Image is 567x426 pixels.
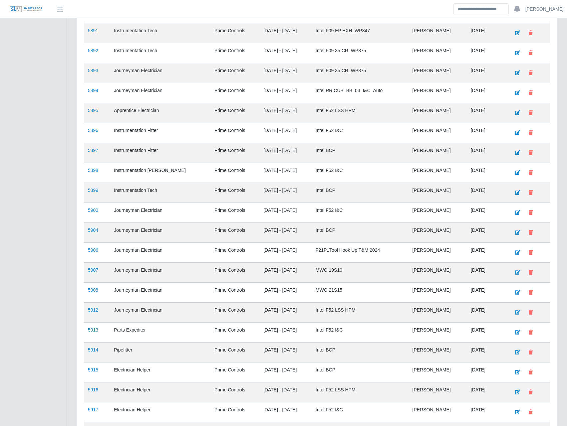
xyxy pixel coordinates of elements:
td: [PERSON_NAME] [409,43,467,63]
td: [PERSON_NAME] [409,362,467,382]
td: Pipefitter [110,343,210,362]
td: Instrumentation Tech [110,23,210,43]
td: [DATE] - [DATE] [259,402,312,422]
td: Intel F09 EP EXH_WP847 [312,23,409,43]
td: Intel BCP [312,343,409,362]
td: [DATE] [467,223,507,243]
td: [DATE] - [DATE] [259,183,312,203]
td: Instrumentation Fitter [110,143,210,163]
td: [PERSON_NAME] [409,343,467,362]
td: Instrumentation [PERSON_NAME] [110,163,210,183]
td: [PERSON_NAME] [409,163,467,183]
a: 5894 [88,88,98,93]
td: Intel BCP [312,183,409,203]
td: Prime Controls [210,243,259,263]
td: Intel F52 I&C [312,163,409,183]
td: [DATE] [467,303,507,323]
td: Journeyman Electrician [110,83,210,103]
a: 5900 [88,208,98,213]
td: Journeyman Electrician [110,243,210,263]
td: Prime Controls [210,103,259,123]
td: Prime Controls [210,283,259,303]
td: [DATE] - [DATE] [259,343,312,362]
td: [PERSON_NAME] [409,223,467,243]
td: [DATE] [467,402,507,422]
td: F21P1Tool Hook Up T&M 2024 [312,243,409,263]
td: [DATE] [467,362,507,382]
td: [DATE] - [DATE] [259,223,312,243]
td: Journeyman Electrician [110,63,210,83]
td: [PERSON_NAME] [409,143,467,163]
td: Intel F52 LSS HPM [312,382,409,402]
td: [DATE] - [DATE] [259,163,312,183]
td: Apprentice Electrician [110,103,210,123]
td: Journeyman Electrician [110,223,210,243]
td: Prime Controls [210,183,259,203]
td: Journeyman Electrician [110,203,210,223]
td: [DATE] - [DATE] [259,263,312,283]
td: Prime Controls [210,323,259,343]
td: Prime Controls [210,343,259,362]
td: [PERSON_NAME] [409,23,467,43]
td: Prime Controls [210,43,259,63]
td: [DATE] [467,163,507,183]
a: 5913 [88,327,98,333]
td: Electrician Helper [110,402,210,422]
td: Parts Expediter [110,323,210,343]
td: [PERSON_NAME] [409,123,467,143]
td: [DATE] [467,283,507,303]
td: [DATE] - [DATE] [259,303,312,323]
td: [PERSON_NAME] [409,83,467,103]
td: [DATE] - [DATE] [259,143,312,163]
td: Prime Controls [210,83,259,103]
a: 5915 [88,367,98,372]
td: [DATE] [467,323,507,343]
a: 5912 [88,307,98,313]
td: [DATE] - [DATE] [259,323,312,343]
td: Intel BCP [312,362,409,382]
a: 5899 [88,188,98,193]
td: [DATE] [467,382,507,402]
a: 5906 [88,247,98,253]
td: Electrician Helper [110,382,210,402]
a: 5908 [88,287,98,293]
td: MWO 19S10 [312,263,409,283]
td: [DATE] [467,263,507,283]
td: [DATE] - [DATE] [259,203,312,223]
td: [DATE] [467,203,507,223]
td: Prime Controls [210,143,259,163]
a: 5898 [88,168,98,173]
td: Intel F52 LSS HPM [312,303,409,323]
td: Prime Controls [210,23,259,43]
td: Intel F52 I&C [312,402,409,422]
a: 5895 [88,108,98,113]
td: MWO 21S15 [312,283,409,303]
td: Instrumentation Tech [110,183,210,203]
td: [DATE] - [DATE] [259,103,312,123]
a: 5896 [88,128,98,133]
td: [PERSON_NAME] [409,263,467,283]
a: 5917 [88,407,98,412]
td: [DATE] [467,123,507,143]
td: Intel BCP [312,143,409,163]
td: [DATE] [467,243,507,263]
td: [DATE] [467,183,507,203]
td: Journeyman Electrician [110,283,210,303]
td: Prime Controls [210,123,259,143]
td: Journeyman Electrician [110,303,210,323]
td: Prime Controls [210,203,259,223]
td: [DATE] - [DATE] [259,83,312,103]
td: Prime Controls [210,303,259,323]
td: [DATE] - [DATE] [259,243,312,263]
td: [PERSON_NAME] [409,402,467,422]
td: [PERSON_NAME] [409,243,467,263]
img: SLM Logo [9,6,43,13]
td: Intel BCP [312,223,409,243]
a: [PERSON_NAME] [525,6,564,13]
td: [PERSON_NAME] [409,63,467,83]
td: [DATE] [467,23,507,43]
td: [DATE] - [DATE] [259,43,312,63]
td: [DATE] [467,63,507,83]
td: [DATE] [467,43,507,63]
td: Instrumentation Fitter [110,123,210,143]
